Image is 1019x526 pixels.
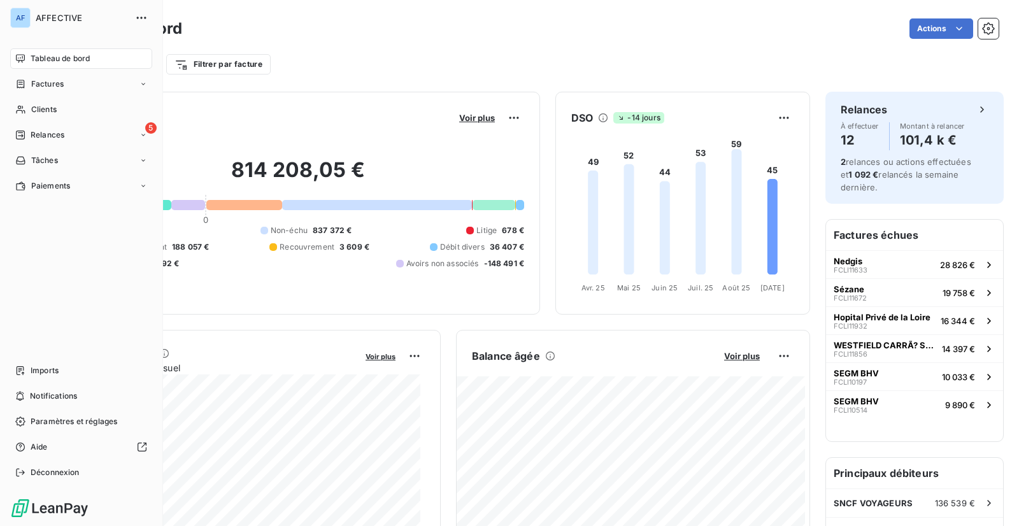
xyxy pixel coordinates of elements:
[834,368,879,378] span: SEGM BHV
[271,225,308,236] span: Non-échu
[10,8,31,28] div: AF
[834,256,862,266] span: Nedgis
[841,102,887,117] h6: Relances
[942,344,975,354] span: 14 397 €
[900,122,965,130] span: Montant à relancer
[613,112,664,124] span: -14 jours
[313,225,352,236] span: 837 372 €
[841,157,846,167] span: 2
[760,283,785,292] tspan: [DATE]
[834,322,867,330] span: FCLI11932
[10,498,89,518] img: Logo LeanPay
[10,437,152,457] a: Aide
[30,390,77,402] span: Notifications
[826,458,1003,488] h6: Principaux débiteurs
[203,215,208,225] span: 0
[455,112,499,124] button: Voir plus
[826,390,1003,418] button: SEGM BHVFCLI105149 890 €
[841,157,971,192] span: relances ou actions effectuées et relancés la semaine dernière.
[366,352,395,361] span: Voir plus
[976,483,1006,513] iframe: Intercom live chat
[31,104,57,115] span: Clients
[459,113,495,123] span: Voir plus
[826,362,1003,390] button: SEGM BHVFCLI1019710 033 €
[31,53,90,64] span: Tableau de bord
[826,278,1003,306] button: SézaneFCLI1167219 758 €
[834,378,867,386] span: FCLI10197
[476,225,497,236] span: Litige
[490,241,524,253] span: 36 407 €
[166,54,271,75] button: Filtrer par facture
[834,294,867,302] span: FCLI11672
[834,396,879,406] span: SEGM BHV
[581,283,605,292] tspan: Avr. 25
[72,361,357,374] span: Chiffre d'affaires mensuel
[31,365,59,376] span: Imports
[617,283,641,292] tspan: Mai 25
[406,258,479,269] span: Avoirs non associés
[172,241,209,253] span: 188 057 €
[720,350,764,362] button: Voir plus
[943,288,975,298] span: 19 758 €
[571,110,593,125] h6: DSO
[72,157,524,195] h2: 814 208,05 €
[900,130,965,150] h4: 101,4 k €
[848,169,878,180] span: 1 092 €
[31,467,80,478] span: Déconnexion
[724,351,760,361] span: Voir plus
[31,129,64,141] span: Relances
[362,350,399,362] button: Voir plus
[652,283,678,292] tspan: Juin 25
[826,250,1003,278] button: NedgisFCLI1163328 826 €
[826,220,1003,250] h6: Factures échues
[841,122,879,130] span: À effectuer
[31,155,58,166] span: Tâches
[440,241,485,253] span: Débit divers
[826,334,1003,362] button: WESTFIELD CARRÃ? SÃ?NARTFCLI1185614 397 €
[945,400,975,410] span: 9 890 €
[909,18,973,39] button: Actions
[834,312,930,322] span: Hopital Privé de la Loire
[36,13,127,23] span: AFFECTIVE
[31,441,48,453] span: Aide
[688,283,713,292] tspan: Juil. 25
[484,258,525,269] span: -148 491 €
[502,225,524,236] span: 678 €
[834,284,864,294] span: Sézane
[834,266,867,274] span: FCLI11633
[834,498,913,508] span: SNCF VOYAGEURS
[826,306,1003,334] button: Hopital Privé de la LoireFCLI1193216 344 €
[31,416,117,427] span: Paramètres et réglages
[31,180,70,192] span: Paiements
[834,350,867,358] span: FCLI11856
[935,498,975,508] span: 136 539 €
[722,283,750,292] tspan: Août 25
[940,260,975,270] span: 28 826 €
[472,348,540,364] h6: Balance âgée
[31,78,64,90] span: Factures
[834,340,937,350] span: WESTFIELD CARRÃ? SÃ?NART
[841,130,879,150] h4: 12
[942,372,975,382] span: 10 033 €
[941,316,975,326] span: 16 344 €
[145,122,157,134] span: 5
[280,241,334,253] span: Recouvrement
[834,406,867,414] span: FCLI10514
[339,241,369,253] span: 3 609 €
